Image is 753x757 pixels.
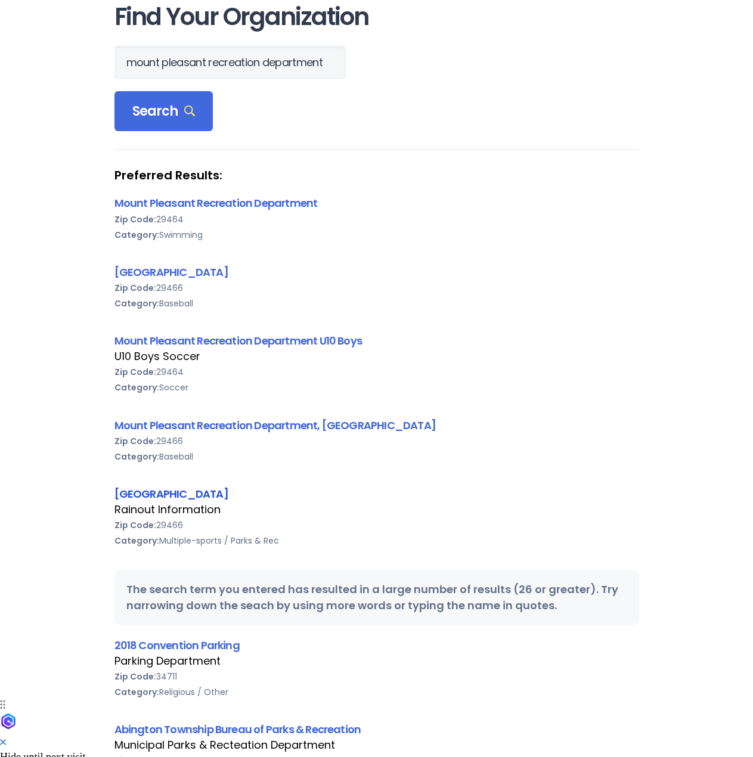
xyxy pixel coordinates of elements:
div: 29466 [114,280,639,296]
h1: Find Your Organization [114,4,639,30]
div: Abington Township Bureau of Parks & Recreation [114,721,639,737]
b: Category: [114,686,159,698]
b: Zip Code: [114,671,156,682]
a: Mount Pleasant Recreation Department, [GEOGRAPHIC_DATA] [114,418,436,433]
b: Category: [114,229,159,241]
div: 29464 [114,364,639,380]
b: Category: [114,535,159,547]
div: [GEOGRAPHIC_DATA] [114,264,639,280]
b: Zip Code: [114,213,156,225]
div: Parking Department [114,653,639,669]
b: Zip Code: [114,282,156,294]
div: Swimming [114,227,639,243]
b: Zip Code: [114,519,156,531]
div: Baseball [114,296,639,311]
a: [GEOGRAPHIC_DATA] [114,265,228,280]
div: 2018 Convention Parking [114,637,639,653]
div: Rainout Information [114,502,639,517]
div: The search term you entered has resulted in a large number of results (26 or greater). Try narrow... [114,570,639,625]
div: Search [114,91,213,132]
a: 2018 Convention Parking [114,638,240,653]
div: Mount Pleasant Recreation Department U10 Boys [114,333,639,349]
b: Category: [114,297,159,309]
a: [GEOGRAPHIC_DATA] [114,486,228,501]
a: Mount Pleasant Recreation Department [114,196,318,210]
div: [GEOGRAPHIC_DATA] [114,486,639,502]
div: 29466 [114,433,639,449]
div: Mount Pleasant Recreation Department, [GEOGRAPHIC_DATA] [114,417,639,433]
div: 29464 [114,212,639,227]
div: Municipal Parks & Recteation Department [114,737,639,753]
div: Soccer [114,380,639,395]
div: Religious / Other [114,684,639,700]
strong: Preferred Results: [114,167,639,183]
b: Zip Code: [114,435,156,447]
b: Zip Code: [114,366,156,378]
div: Multiple-sports / Parks & Rec [114,533,639,548]
b: Category: [114,451,159,463]
div: Baseball [114,449,639,464]
div: 34711 [114,669,639,684]
b: Category: [114,381,159,393]
input: Search Orgs… [114,46,346,79]
div: Mount Pleasant Recreation Department [114,195,639,211]
a: Abington Township Bureau of Parks & Recreation [114,722,361,737]
div: 29466 [114,517,639,533]
span: Search [132,103,196,120]
a: Mount Pleasant Recreation Department U10 Boys [114,333,362,348]
div: U10 Boys Soccer [114,349,639,364]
